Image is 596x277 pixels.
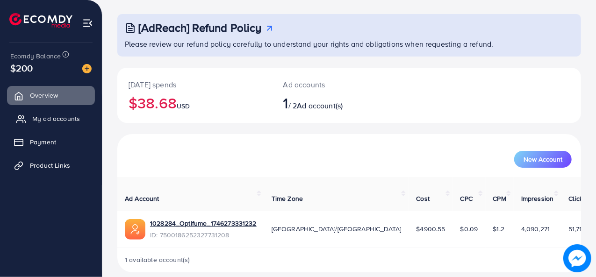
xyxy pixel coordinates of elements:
[150,230,257,240] span: ID: 7500186252327731208
[569,224,586,234] span: 51,715
[82,18,93,28] img: menu
[283,94,377,112] h2: / 2
[7,133,95,151] a: Payment
[521,224,550,234] span: 4,090,271
[125,38,575,50] p: Please review our refund policy carefully to understand your rights and obligations when requesti...
[416,224,445,234] span: $4900.55
[129,79,261,90] p: [DATE] spends
[32,114,80,123] span: My ad accounts
[10,61,33,75] span: $200
[493,224,505,234] span: $1.2
[460,194,473,203] span: CPC
[524,156,562,163] span: New Account
[82,64,92,73] img: image
[272,224,402,234] span: [GEOGRAPHIC_DATA]/[GEOGRAPHIC_DATA]
[150,219,257,228] a: 1028284_Optifume_1746273331232
[283,92,288,114] span: 1
[125,194,159,203] span: Ad Account
[138,21,262,35] h3: [AdReach] Refund Policy
[125,255,190,264] span: 1 available account(s)
[7,109,95,128] a: My ad accounts
[283,79,377,90] p: Ad accounts
[7,86,95,105] a: Overview
[521,194,554,203] span: Impression
[7,156,95,175] a: Product Links
[125,219,145,240] img: ic-ads-acc.e4c84228.svg
[30,137,56,147] span: Payment
[177,101,190,111] span: USD
[514,151,572,168] button: New Account
[30,161,70,170] span: Product Links
[569,194,587,203] span: Clicks
[460,224,478,234] span: $0.09
[416,194,430,203] span: Cost
[297,100,343,111] span: Ad account(s)
[272,194,303,203] span: Time Zone
[493,194,506,203] span: CPM
[9,13,72,28] img: logo
[30,91,58,100] span: Overview
[129,94,261,112] h2: $38.68
[563,244,591,272] img: image
[10,51,61,61] span: Ecomdy Balance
